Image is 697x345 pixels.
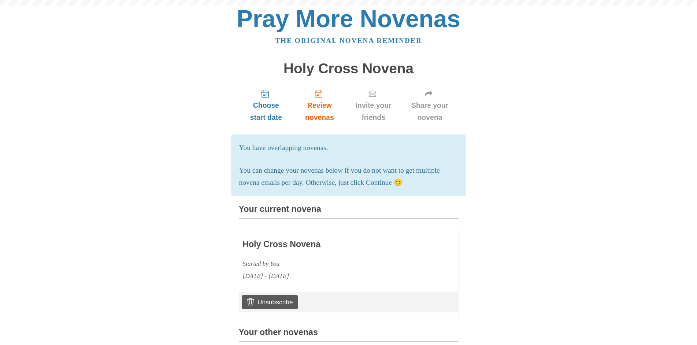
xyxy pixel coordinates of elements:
div: [DATE] - [DATE] [242,270,412,282]
span: Share your novena [409,99,451,124]
span: Review novenas [301,99,338,124]
a: Choose start date [239,84,294,127]
h1: Holy Cross Novena [239,61,459,77]
p: You have overlapping novenas. [239,142,458,154]
p: You can change your novenas below if you do not want to get multiple novena emails per day. Other... [239,165,458,189]
a: The original novena reminder [275,37,422,44]
h3: Holy Cross Novena [242,240,412,249]
a: Pray More Novenas [237,5,460,32]
a: Review novenas [293,84,345,127]
span: Invite your friends [353,99,394,124]
h3: Your other novenas [239,328,459,342]
span: Choose start date [246,99,286,124]
a: Share your novena [401,84,459,127]
h3: Your current novena [239,205,459,219]
div: Started by You [242,258,412,270]
a: Invite your friends [346,84,401,127]
a: Unsubscribe [242,295,297,309]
